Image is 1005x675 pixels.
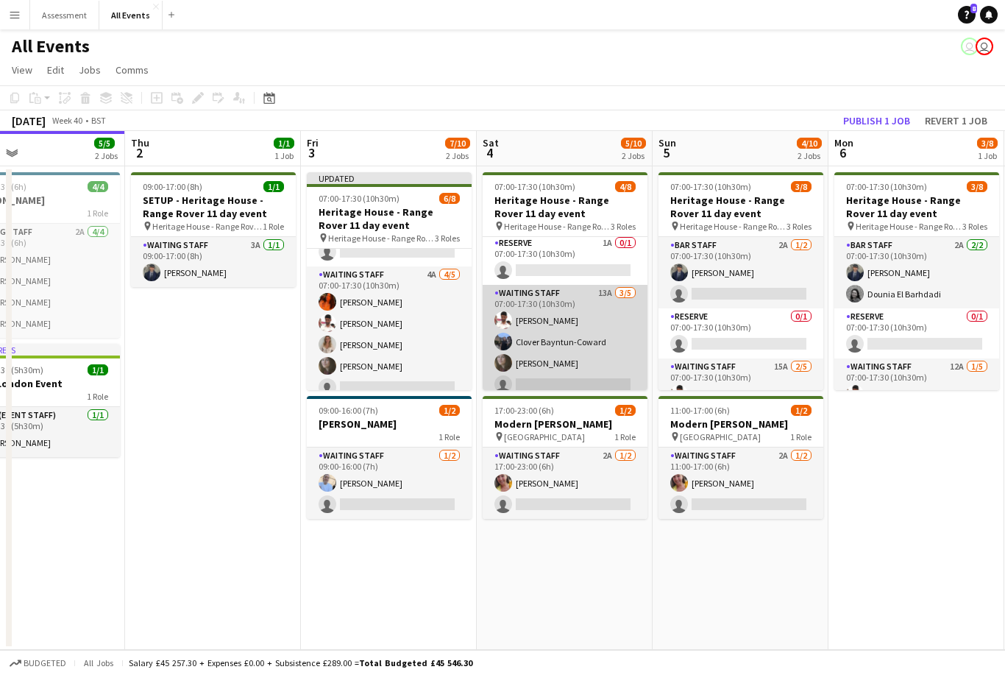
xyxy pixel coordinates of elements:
[24,658,66,668] span: Budgeted
[307,448,472,519] app-card-role: Waiting Staff1/209:00-16:00 (7h)[PERSON_NAME]
[658,417,823,431] h3: Modern [PERSON_NAME]
[12,35,90,57] h1: All Events
[274,138,294,149] span: 1/1
[976,38,993,55] app-user-avatar: Nathan Wong
[791,181,812,192] span: 3/8
[49,115,85,126] span: Week 40
[791,405,812,416] span: 1/2
[435,233,460,244] span: 3 Roles
[152,221,263,232] span: Heritage House - Range Rover 11 day event
[977,138,998,149] span: 3/8
[483,285,647,420] app-card-role: Waiting Staff13A3/507:00-17:30 (10h30m)[PERSON_NAME]Clover Bayntun-Coward[PERSON_NAME]
[307,266,472,402] app-card-role: Waiting Staff4A4/507:00-17:30 (10h30m)[PERSON_NAME][PERSON_NAME][PERSON_NAME][PERSON_NAME]
[611,221,636,232] span: 3 Roles
[483,194,647,220] h3: Heritage House - Range Rover 11 day event
[658,136,676,149] span: Sun
[494,181,575,192] span: 07:00-17:30 (10h30m)
[439,193,460,204] span: 6/8
[47,63,64,77] span: Edit
[41,60,70,79] a: Edit
[307,136,319,149] span: Fri
[614,431,636,442] span: 1 Role
[797,138,822,149] span: 4/10
[834,136,853,149] span: Mon
[834,308,999,358] app-card-role: Reserve0/107:00-17:30 (10h30m)
[131,136,149,149] span: Thu
[91,115,106,126] div: BST
[88,181,108,192] span: 4/4
[307,417,472,431] h3: [PERSON_NAME]
[319,193,399,204] span: 07:00-17:30 (10h30m)
[834,194,999,220] h3: Heritage House - Range Rover 11 day event
[307,172,472,184] div: Updated
[483,235,647,285] app-card-role: Reserve1A0/107:00-17:30 (10h30m)
[658,237,823,308] app-card-role: Bar Staff2A1/207:00-17:30 (10h30m)[PERSON_NAME]
[445,138,470,149] span: 7/10
[962,221,987,232] span: 3 Roles
[87,391,108,402] span: 1 Role
[7,655,68,671] button: Budgeted
[307,396,472,519] app-job-card: 09:00-16:00 (7h)1/2[PERSON_NAME]1 RoleWaiting Staff1/209:00-16:00 (7h)[PERSON_NAME]
[504,431,585,442] span: [GEOGRAPHIC_DATA]
[483,172,647,390] app-job-card: 07:00-17:30 (10h30m)4/8Heritage House - Range Rover 11 day event Heritage House - Range Rover 11 ...
[94,138,115,149] span: 5/5
[919,111,993,130] button: Revert 1 job
[79,63,101,77] span: Jobs
[129,657,472,668] div: Salary £45 257.30 + Expenses £0.00 + Subsistence £289.00 =
[438,431,460,442] span: 1 Role
[305,144,319,161] span: 3
[670,405,730,416] span: 11:00-17:00 (6h)
[30,1,99,29] button: Assessment
[439,405,460,416] span: 1/2
[131,172,296,287] app-job-card: 09:00-17:00 (8h)1/1SETUP - Heritage House - Range Rover 11 day event Heritage House - Range Rover...
[680,431,761,442] span: [GEOGRAPHIC_DATA]
[615,405,636,416] span: 1/2
[680,221,786,232] span: Heritage House - Range Rover 11 day event
[483,417,647,431] h3: Modern [PERSON_NAME]
[790,431,812,442] span: 1 Role
[116,63,149,77] span: Comms
[129,144,149,161] span: 2
[658,358,823,494] app-card-role: Waiting Staff15A2/507:00-17:30 (10h30m)[PERSON_NAME]
[307,172,472,390] app-job-card: Updated07:00-17:30 (10h30m)6/8Heritage House - Range Rover 11 day event Heritage House - Range Ro...
[621,138,646,149] span: 5/10
[622,150,645,161] div: 2 Jobs
[274,150,294,161] div: 1 Job
[658,194,823,220] h3: Heritage House - Range Rover 11 day event
[798,150,821,161] div: 2 Jobs
[12,63,32,77] span: View
[856,221,962,232] span: Heritage House - Range Rover 11 day event
[88,364,108,375] span: 1/1
[73,60,107,79] a: Jobs
[483,396,647,519] app-job-card: 17:00-23:00 (6h)1/2Modern [PERSON_NAME] [GEOGRAPHIC_DATA]1 RoleWaiting Staff2A1/217:00-23:00 (6h)...
[658,172,823,390] div: 07:00-17:30 (10h30m)3/8Heritage House - Range Rover 11 day event Heritage House - Range Rover 11 ...
[970,4,977,13] span: 8
[837,111,916,130] button: Publish 1 job
[834,172,999,390] app-job-card: 07:00-17:30 (10h30m)3/8Heritage House - Range Rover 11 day event Heritage House - Range Rover 11 ...
[658,308,823,358] app-card-role: Reserve0/107:00-17:30 (10h30m)
[658,396,823,519] app-job-card: 11:00-17:00 (6h)1/2Modern [PERSON_NAME] [GEOGRAPHIC_DATA]1 RoleWaiting Staff2A1/211:00-17:00 (6h)...
[504,221,611,232] span: Heritage House - Range Rover 11 day event
[359,657,472,668] span: Total Budgeted £45 546.30
[483,136,499,149] span: Sat
[961,38,979,55] app-user-avatar: Nathan Wong
[846,181,927,192] span: 07:00-17:30 (10h30m)
[832,144,853,161] span: 6
[131,237,296,287] app-card-role: Waiting Staff3A1/109:00-17:00 (8h)[PERSON_NAME]
[87,208,108,219] span: 1 Role
[480,144,499,161] span: 4
[670,181,751,192] span: 07:00-17:30 (10h30m)
[95,150,118,161] div: 2 Jobs
[658,448,823,519] app-card-role: Waiting Staff2A1/211:00-17:00 (6h)[PERSON_NAME]
[110,60,155,79] a: Comms
[786,221,812,232] span: 3 Roles
[615,181,636,192] span: 4/8
[263,181,284,192] span: 1/1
